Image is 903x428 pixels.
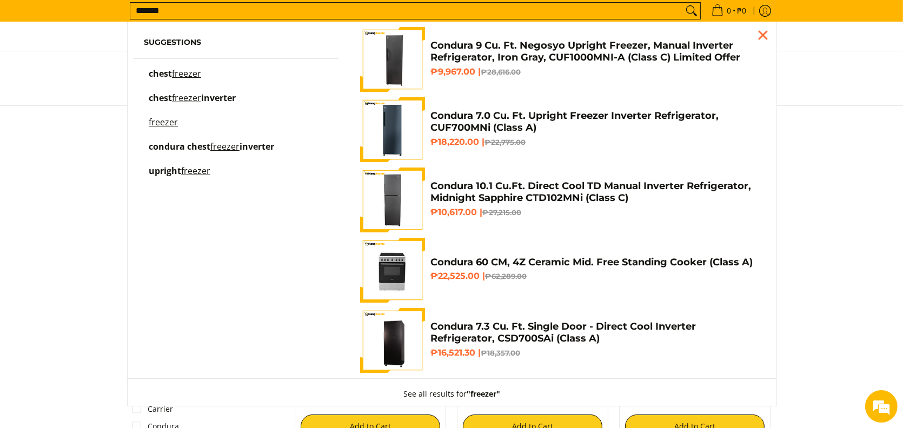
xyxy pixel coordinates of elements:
[725,7,733,15] span: 0
[56,61,182,75] div: Leave a message
[360,308,760,373] a: Condura 7.3 Cu. Ft. Single Door - Direct Cool Inverter Refrigerator, CSD700SAi (Class A) Condura ...
[708,5,749,17] span: •
[172,68,201,79] mark: freezer
[210,141,240,152] mark: freezer
[430,256,760,269] h4: Condura 60 CM, 4Z Ceramic Mid. Free Standing Cooker (Class A)
[430,271,760,282] h6: ₱22,525.00 |
[144,94,328,113] a: chest freezer inverter
[144,143,328,162] a: condura chest freezer inverter
[360,168,760,232] a: Condura 10.1 Cu.Ft. Direct Cool TD Manual Inverter Refrigerator, Midnight Sapphire CTD102MNi (Cla...
[240,141,274,152] span: inverter
[683,3,700,19] button: Search
[481,68,521,76] del: ₱28,616.00
[430,66,760,77] h6: ₱9,967.00 |
[484,138,526,146] del: ₱22,775.00
[158,333,196,347] em: Submit
[735,7,748,15] span: ₱0
[430,180,760,204] h4: Condura 10.1 Cu.Ft. Direct Cool TD Manual Inverter Refrigerator, Midnight Sapphire CTD102MNi (Cla...
[360,309,425,372] img: Condura 7.3 Cu. Ft. Single Door - Direct Cool Inverter Refrigerator, CSD700SAi (Class A)
[482,208,521,217] del: ₱27,215.00
[177,5,203,31] div: Minimize live chat window
[144,118,328,137] a: freezer
[144,70,328,89] a: chest freezer
[360,97,425,162] img: Condura 7.0 Cu. Ft. Upright Freezer Inverter Refrigerator, CUF700MNi (Class A)
[360,97,760,162] a: Condura 7.0 Cu. Ft. Upright Freezer Inverter Refrigerator, CUF700MNi (Class A) Condura 7.0 Cu. Ft...
[430,347,760,358] h6: ₱16,521.30 |
[360,238,760,303] a: Condura 60 CM, 4Z Ceramic Mid. Free Standing Cooker (Class A) Condura 60 CM, 4Z Ceramic Mid. Free...
[393,379,512,409] button: See all results for"freezer"
[481,349,520,357] del: ₱18,357.00
[181,165,210,177] mark: freezer
[755,27,771,43] div: Close pop up
[360,27,425,92] img: Condura 9 Cu. Ft. Negosyo Upright Freezer, Manual Inverter Refrigerator, Iron Gray, CUF1000MNI-A ...
[172,92,201,104] mark: freezer
[430,110,760,134] h4: Condura 7.0 Cu. Ft. Upright Freezer Inverter Refrigerator, CUF700MNi (Class A)
[149,143,274,162] p: condura chest freezer inverter
[149,167,210,186] p: upright freezer
[430,320,760,345] h4: Condura 7.3 Cu. Ft. Single Door - Direct Cool Inverter Refrigerator, CSD700SAi (Class A)
[360,27,760,92] a: Condura 9 Cu. Ft. Negosyo Upright Freezer, Manual Inverter Refrigerator, Iron Gray, CUF1000MNI-A ...
[430,137,760,148] h6: ₱18,220.00 |
[149,118,178,137] p: freezer
[149,141,210,152] span: condura chest
[430,39,760,64] h4: Condura 9 Cu. Ft. Negosyo Upright Freezer, Manual Inverter Refrigerator, Iron Gray, CUF1000MNI-A ...
[485,272,527,280] del: ₱62,289.00
[144,38,328,48] h6: Suggestions
[430,207,760,218] h6: ₱10,617.00 |
[23,136,189,245] span: We are offline. Please leave us a message.
[149,92,172,104] span: chest
[360,168,425,232] img: Condura 10.1 Cu.Ft. Direct Cool TD Manual Inverter Refrigerator, Midnight Sapphire CTD102MNi (Cla...
[149,165,181,177] span: upright
[144,167,328,186] a: upright freezer
[360,238,425,303] img: Condura 60 CM, 4Z Ceramic Mid. Free Standing Cooker (Class A)
[149,94,236,113] p: chest freezer inverter
[5,295,206,333] textarea: Type your message and click 'Submit'
[149,116,178,128] mark: freezer
[149,68,172,79] span: chest
[467,389,501,399] strong: "freezer"
[149,70,201,89] p: chest freezer
[201,92,236,104] span: inverter
[132,400,173,418] a: Carrier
